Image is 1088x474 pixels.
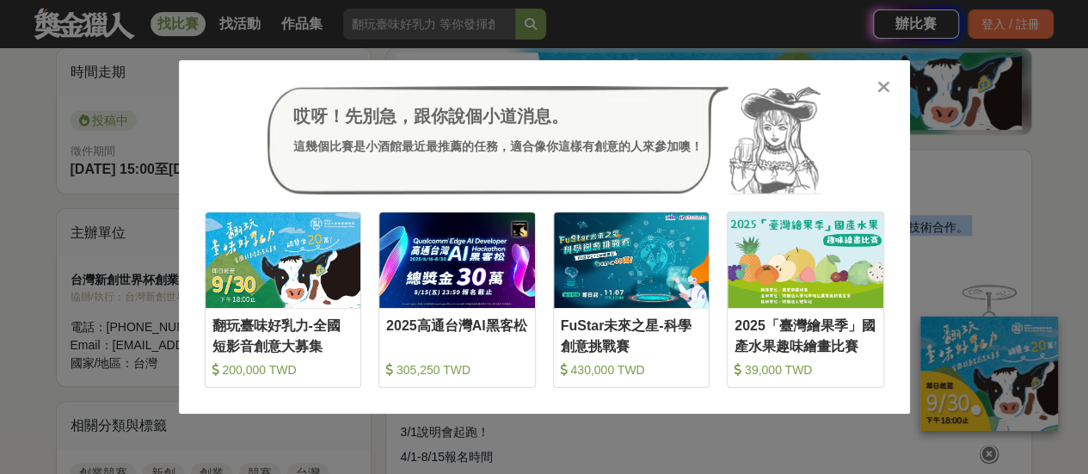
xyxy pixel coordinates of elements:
a: Cover Image2025高通台灣AI黑客松 305,250 TWD [378,212,536,388]
img: Cover Image [206,212,361,308]
a: Cover Image2025「臺灣繪果季」國產水果趣味繪畫比賽 39,000 TWD [727,212,884,388]
img: Cover Image [379,212,535,308]
div: 200,000 TWD [212,361,354,379]
img: Avatar [728,86,821,194]
img: Cover Image [728,212,883,308]
div: 這幾個比賽是小酒館最近最推薦的任務，適合像你這樣有創意的人來參加噢！ [293,138,703,156]
div: 2025「臺灣繪果季」國產水果趣味繪畫比賽 [735,316,876,354]
div: 39,000 TWD [735,361,876,379]
a: Cover Image翻玩臺味好乳力-全國短影音創意大募集 200,000 TWD [205,212,362,388]
div: 翻玩臺味好乳力-全國短影音創意大募集 [212,316,354,354]
div: 430,000 TWD [561,361,703,379]
img: Cover Image [554,212,710,308]
div: 305,250 TWD [386,361,528,379]
div: 2025高通台灣AI黑客松 [386,316,528,354]
div: 哎呀！先別急，跟你說個小道消息。 [293,103,703,129]
a: Cover ImageFuStar未來之星-科學創意挑戰賽 430,000 TWD [553,212,710,388]
div: FuStar未來之星-科學創意挑戰賽 [561,316,703,354]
